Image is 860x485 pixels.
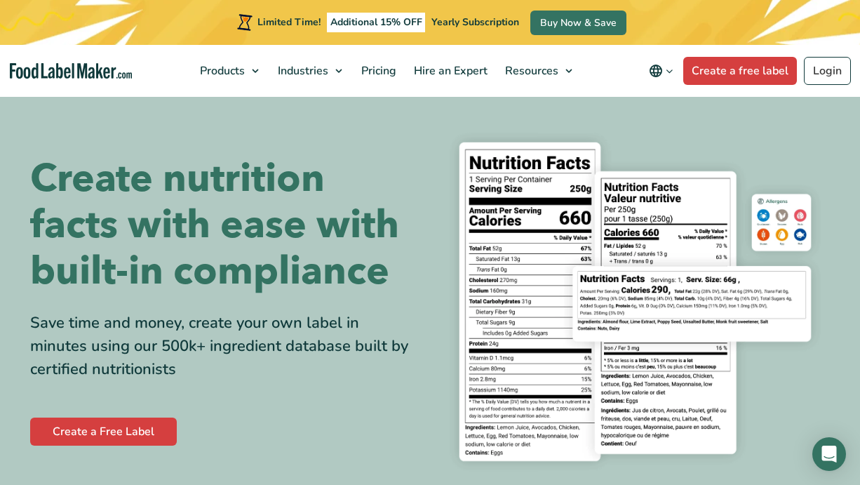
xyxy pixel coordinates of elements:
span: Limited Time! [257,15,321,29]
span: Products [196,63,246,79]
a: Login [804,57,851,85]
a: Food Label Maker homepage [10,63,133,79]
h1: Create nutrition facts with ease with built-in compliance [30,156,419,295]
a: Hire an Expert [405,45,493,97]
span: Industries [274,63,330,79]
span: Additional 15% OFF [327,13,426,32]
span: Yearly Subscription [431,15,519,29]
span: Pricing [357,63,398,79]
span: Hire an Expert [410,63,489,79]
a: Pricing [353,45,402,97]
a: Products [192,45,266,97]
span: Resources [501,63,560,79]
div: Save time and money, create your own label in minutes using our 500k+ ingredient database built b... [30,312,419,381]
a: Resources [497,45,579,97]
a: Buy Now & Save [530,11,626,35]
div: Open Intercom Messenger [812,437,846,471]
a: Industries [269,45,349,97]
a: Create a Free Label [30,418,177,446]
a: Create a free label [683,57,797,85]
button: Change language [639,57,683,85]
